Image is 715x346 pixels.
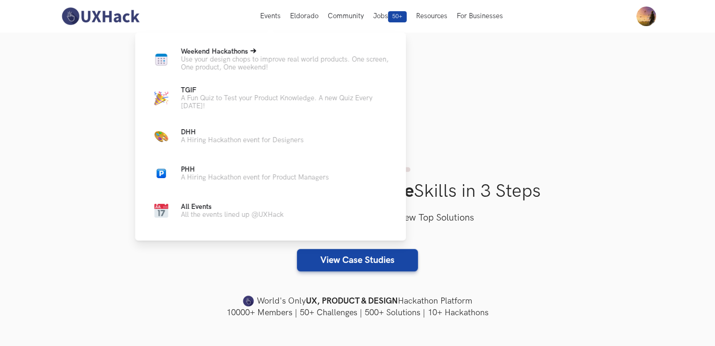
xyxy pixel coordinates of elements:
a: Calendar newWeekend HackathonsUse your design chops to improve real world products. One screen, O... [150,48,391,71]
img: Calendar [154,204,168,218]
h4: 10000+ Members | 50+ Challenges | 500+ Solutions | 10+ Hackathons [59,307,657,318]
img: Calendar new [154,53,168,67]
p: A Fun Quiz to Test your Product Knowledge. A new Quiz Every [DATE]! [181,94,391,110]
a: Party capTGIFA Fun Quiz to Test your Product Knowledge. A new Quiz Every [DATE]! [150,86,391,110]
p: A Hiring Hackathon event for Product Managers [181,173,329,181]
strong: UX, PRODUCT & DESIGN [306,295,398,308]
span: Weekend Hackathons [181,48,248,55]
h4: World's Only Hackathon Platform [59,295,657,308]
span: 50+ [388,11,407,22]
img: uxhack-favicon-image.png [243,295,254,307]
p: All the events lined up @UXHack [181,211,283,219]
img: Your profile pic [637,7,656,26]
h3: Select a Case Study, Test your skills & View Top Solutions [59,211,657,226]
a: ParkingPHHA Hiring Hackathon event for Product Managers [150,162,391,185]
span: All Events [181,203,212,211]
img: Parking [156,169,166,178]
a: Color PaletteDHHA Hiring Hackathon event for Designers [150,125,391,147]
img: Color Palette [154,129,168,143]
a: CalendarAll EventsAll the events lined up @UXHack [150,200,391,222]
p: Use your design chops to improve real world products. One screen, One product, One weekend! [181,55,391,71]
img: UXHack-logo.png [59,7,142,26]
span: DHH [181,128,196,136]
p: A Hiring Hackathon event for Designers [181,136,304,144]
a: View Case Studies [297,249,418,271]
span: TGIF [181,86,196,94]
span: PHH [181,166,195,173]
h1: Improve Your Skills in 3 Steps [59,180,657,202]
img: Party cap [154,91,168,105]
